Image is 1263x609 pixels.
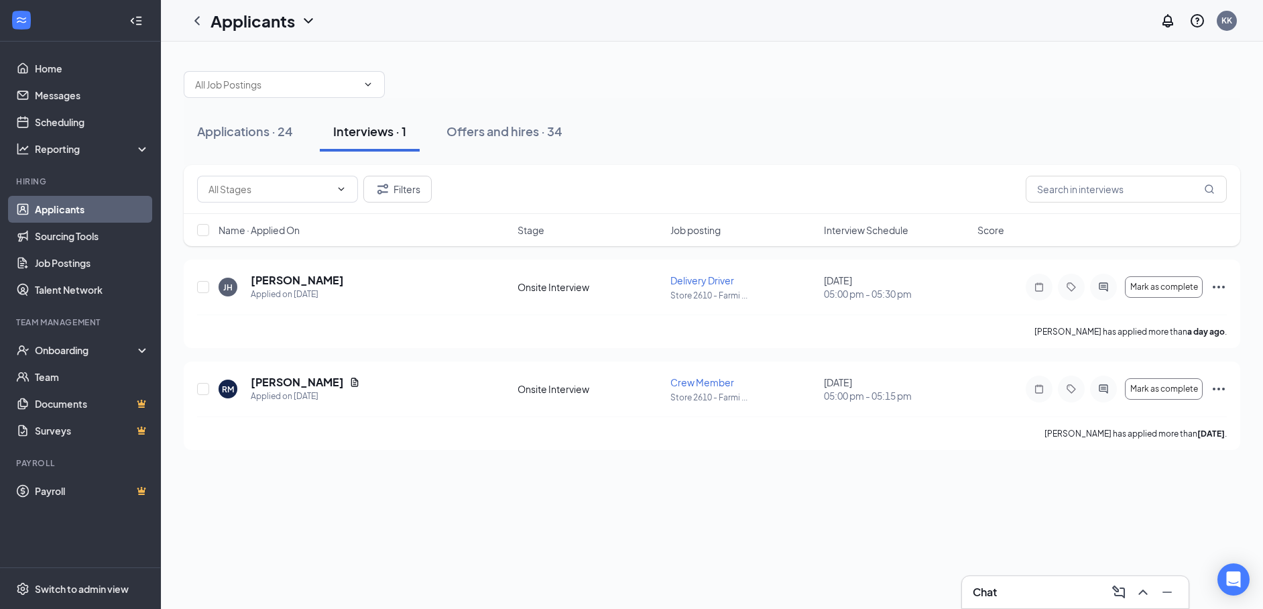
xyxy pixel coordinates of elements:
svg: Note [1031,384,1047,394]
a: Job Postings [35,250,149,276]
a: Talent Network [35,276,149,303]
button: Mark as complete [1125,378,1203,400]
b: a day ago [1187,327,1225,337]
svg: Notifications [1160,13,1176,29]
a: PayrollCrown [35,478,149,504]
button: ComposeMessage [1108,582,1130,603]
svg: Ellipses [1211,381,1227,397]
input: All Job Postings [195,77,357,92]
span: Delivery Driver [670,274,734,286]
div: Applied on [DATE] [251,390,360,403]
svg: ChevronDown [300,13,316,29]
svg: ActiveChat [1095,282,1111,292]
svg: QuestionInfo [1189,13,1205,29]
div: Open Intercom Messenger [1217,563,1250,596]
h1: Applicants [210,9,295,32]
h3: Chat [973,585,997,600]
svg: ActiveChat [1095,384,1111,394]
a: Sourcing Tools [35,223,149,250]
div: Onboarding [35,343,138,357]
span: Interview Schedule [824,223,908,237]
span: Name · Applied On [219,223,300,237]
button: Filter Filters [363,176,432,203]
svg: Ellipses [1211,279,1227,295]
svg: ChevronDown [363,79,373,90]
p: Store 2610 - Farmi ... [670,392,816,403]
svg: Settings [16,582,29,596]
div: Onsite Interview [518,280,663,294]
b: [DATE] [1197,429,1225,439]
input: Search in interviews [1026,176,1227,203]
svg: WorkstreamLogo [15,13,28,27]
span: Score [977,223,1004,237]
p: Store 2610 - Farmi ... [670,290,816,301]
div: Hiring [16,176,147,187]
div: [DATE] [824,274,969,300]
div: Switch to admin view [35,582,129,596]
p: [PERSON_NAME] has applied more than . [1034,326,1227,337]
svg: MagnifyingGlass [1204,184,1215,195]
a: Messages [35,82,149,109]
span: Mark as complete [1130,282,1198,292]
span: Stage [518,223,544,237]
svg: Tag [1063,384,1079,394]
a: DocumentsCrown [35,390,149,417]
span: Job posting [670,223,721,237]
div: Payroll [16,457,147,469]
svg: ChevronUp [1135,584,1151,600]
div: Reporting [35,142,150,156]
p: [PERSON_NAME] has applied more than . [1044,428,1227,439]
div: Onsite Interview [518,382,663,396]
a: SurveysCrown [35,417,149,444]
svg: Note [1031,282,1047,292]
svg: Collapse [129,14,143,27]
a: Team [35,364,149,390]
a: Applicants [35,196,149,223]
div: [DATE] [824,376,969,402]
div: KK [1221,15,1232,26]
input: All Stages [208,182,330,197]
button: ChevronUp [1132,582,1154,603]
div: Team Management [16,317,147,328]
svg: Filter [375,181,391,197]
svg: ChevronLeft [189,13,205,29]
button: Mark as complete [1125,276,1203,298]
svg: UserCheck [16,343,29,357]
button: Minimize [1156,582,1178,603]
a: Scheduling [35,109,149,135]
svg: Document [349,377,360,388]
svg: Tag [1063,282,1079,292]
h5: [PERSON_NAME] [251,273,344,288]
svg: Minimize [1159,584,1175,600]
div: Applications · 24 [197,123,293,140]
svg: Analysis [16,142,29,156]
span: Mark as complete [1130,384,1198,394]
svg: ChevronDown [336,184,347,195]
h5: [PERSON_NAME] [251,375,344,390]
div: JH [223,282,233,293]
div: Applied on [DATE] [251,288,344,301]
span: 05:00 pm - 05:30 pm [824,287,969,300]
div: Offers and hires · 34 [446,123,562,140]
div: RM [222,384,234,395]
span: Crew Member [670,376,734,388]
span: 05:00 pm - 05:15 pm [824,389,969,402]
a: Home [35,55,149,82]
svg: ComposeMessage [1111,584,1127,600]
div: Interviews · 1 [333,123,406,140]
